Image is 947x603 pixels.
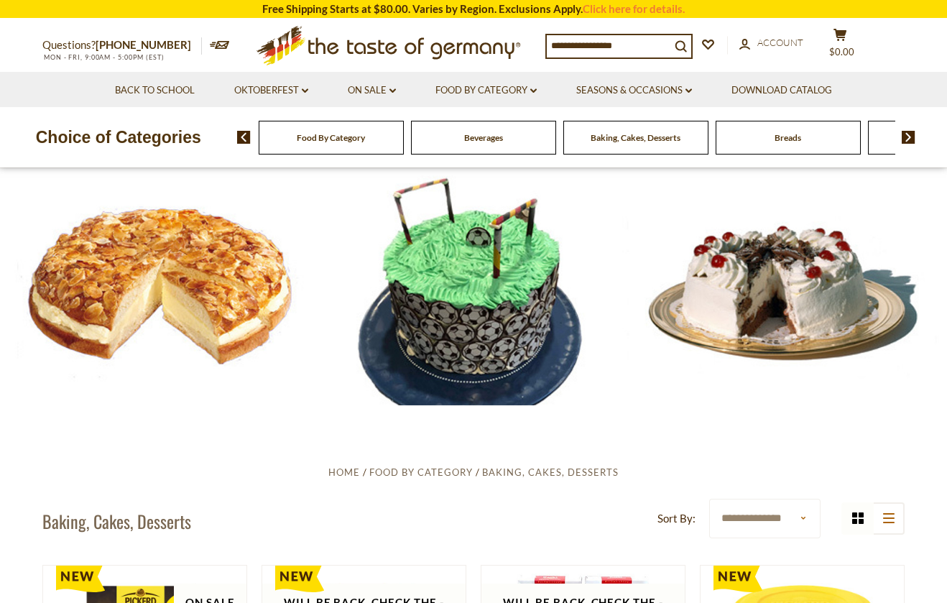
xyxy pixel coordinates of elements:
a: Home [328,466,360,478]
span: Account [757,37,803,48]
a: Beverages [464,132,503,143]
a: Oktoberfest [234,83,308,98]
a: On Sale [348,83,396,98]
a: Account [739,35,803,51]
a: Download Catalog [731,83,832,98]
span: $0.00 [829,46,854,57]
a: Food By Category [369,466,473,478]
a: Breads [775,132,801,143]
a: Baking, Cakes, Desserts [591,132,680,143]
img: previous arrow [237,131,251,144]
span: MON - FRI, 9:00AM - 5:00PM (EST) [42,53,165,61]
button: $0.00 [818,28,861,64]
a: Food By Category [297,132,365,143]
h1: Baking, Cakes, Desserts [42,510,191,532]
a: Seasons & Occasions [576,83,692,98]
img: next arrow [902,131,915,144]
label: Sort By: [657,510,696,528]
p: Questions? [42,36,202,55]
a: Baking, Cakes, Desserts [482,466,619,478]
a: Back to School [115,83,195,98]
a: [PHONE_NUMBER] [96,38,191,51]
a: Click here for details. [583,2,685,15]
a: Food By Category [435,83,537,98]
